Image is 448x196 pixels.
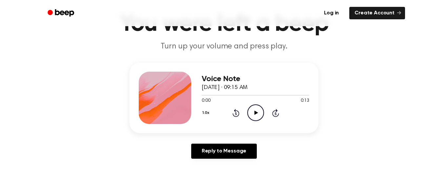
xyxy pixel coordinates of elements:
a: Log in [317,6,345,21]
span: 0:00 [202,98,210,104]
p: Turn up your volume and press play. [98,41,350,52]
a: Create Account [349,7,405,19]
h3: Voice Note [202,75,309,83]
a: Beep [43,7,80,20]
button: 1.0x [202,107,212,118]
a: Reply to Message [191,144,257,159]
span: 0:13 [301,98,309,104]
span: [DATE] · 09:15 AM [202,85,248,91]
